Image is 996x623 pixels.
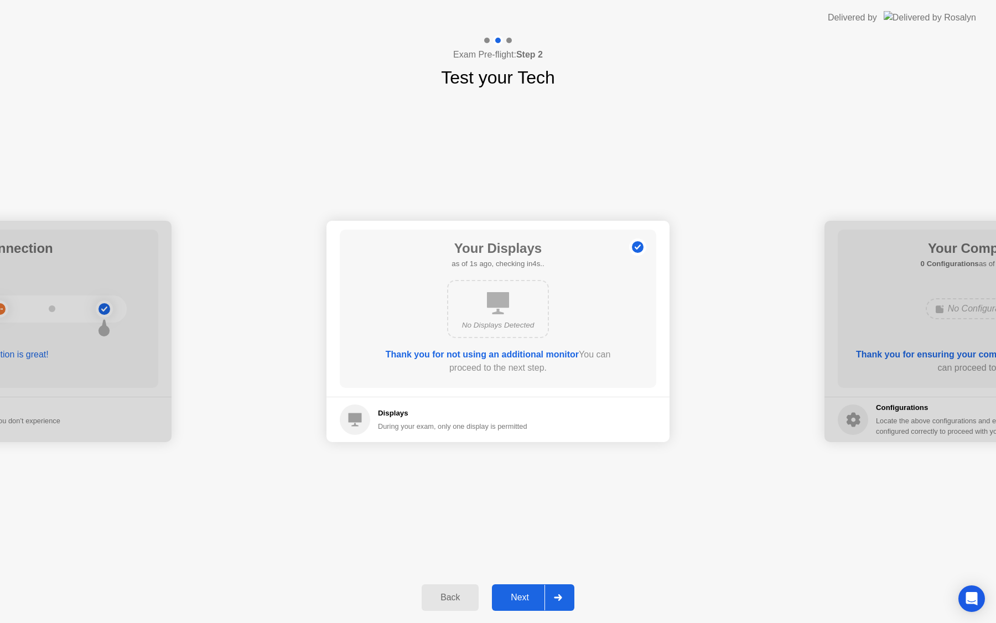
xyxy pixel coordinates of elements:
[371,348,625,375] div: You can proceed to the next step.
[441,64,555,91] h1: Test your Tech
[425,593,475,603] div: Back
[884,11,976,24] img: Delivered by Rosalyn
[453,48,543,61] h4: Exam Pre-flight:
[516,50,543,59] b: Step 2
[452,238,544,258] h1: Your Displays
[457,320,539,331] div: No Displays Detected
[495,593,544,603] div: Next
[386,350,579,359] b: Thank you for not using an additional monitor
[828,11,877,24] div: Delivered by
[378,408,527,419] h5: Displays
[378,421,527,432] div: During your exam, only one display is permitted
[422,584,479,611] button: Back
[958,585,985,612] div: Open Intercom Messenger
[492,584,574,611] button: Next
[452,258,544,269] h5: as of 1s ago, checking in4s..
